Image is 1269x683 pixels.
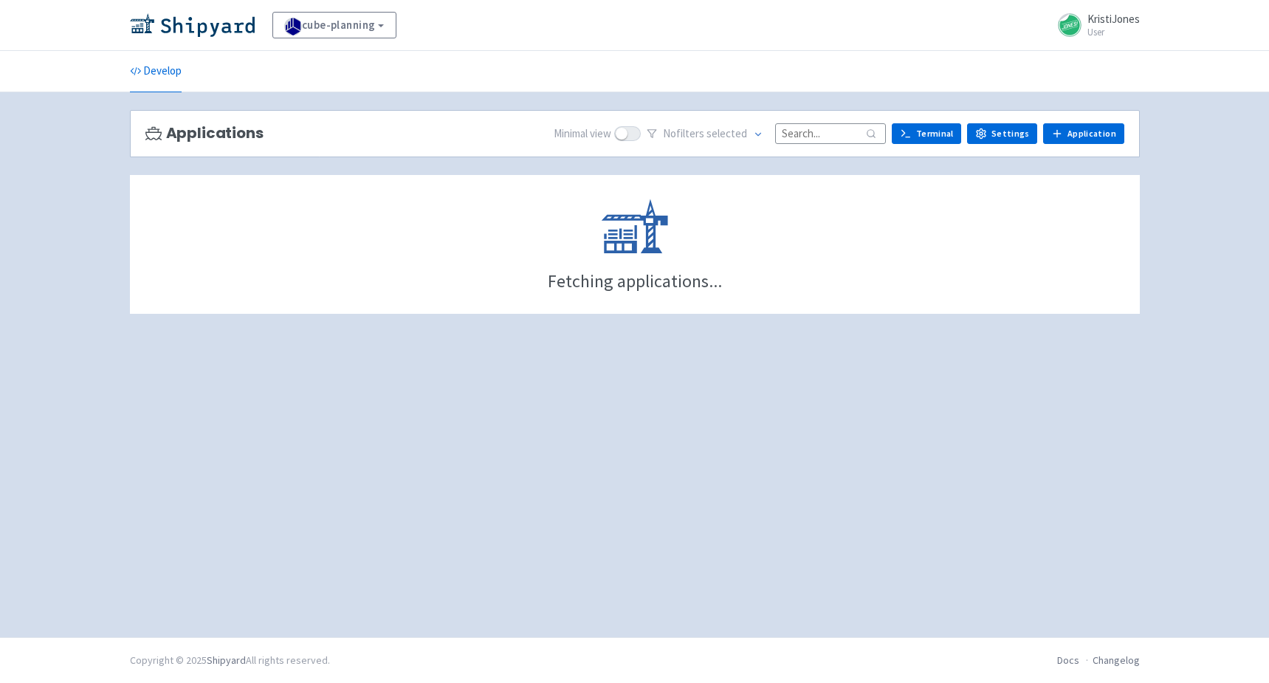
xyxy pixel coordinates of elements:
[892,123,961,144] a: Terminal
[272,12,396,38] a: cube-planning
[130,51,182,92] a: Develop
[1087,12,1140,26] span: KristiJones
[1049,13,1140,37] a: KristiJones User
[548,272,722,290] div: Fetching applications...
[145,125,264,142] h3: Applications
[130,13,255,37] img: Shipyard logo
[663,126,747,143] span: No filter s
[775,123,886,143] input: Search...
[207,653,246,667] a: Shipyard
[1057,653,1079,667] a: Docs
[706,126,747,140] span: selected
[1093,653,1140,667] a: Changelog
[1087,27,1140,37] small: User
[130,653,330,668] div: Copyright © 2025 All rights reserved.
[554,126,611,143] span: Minimal view
[1043,123,1124,144] a: Application
[967,123,1037,144] a: Settings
